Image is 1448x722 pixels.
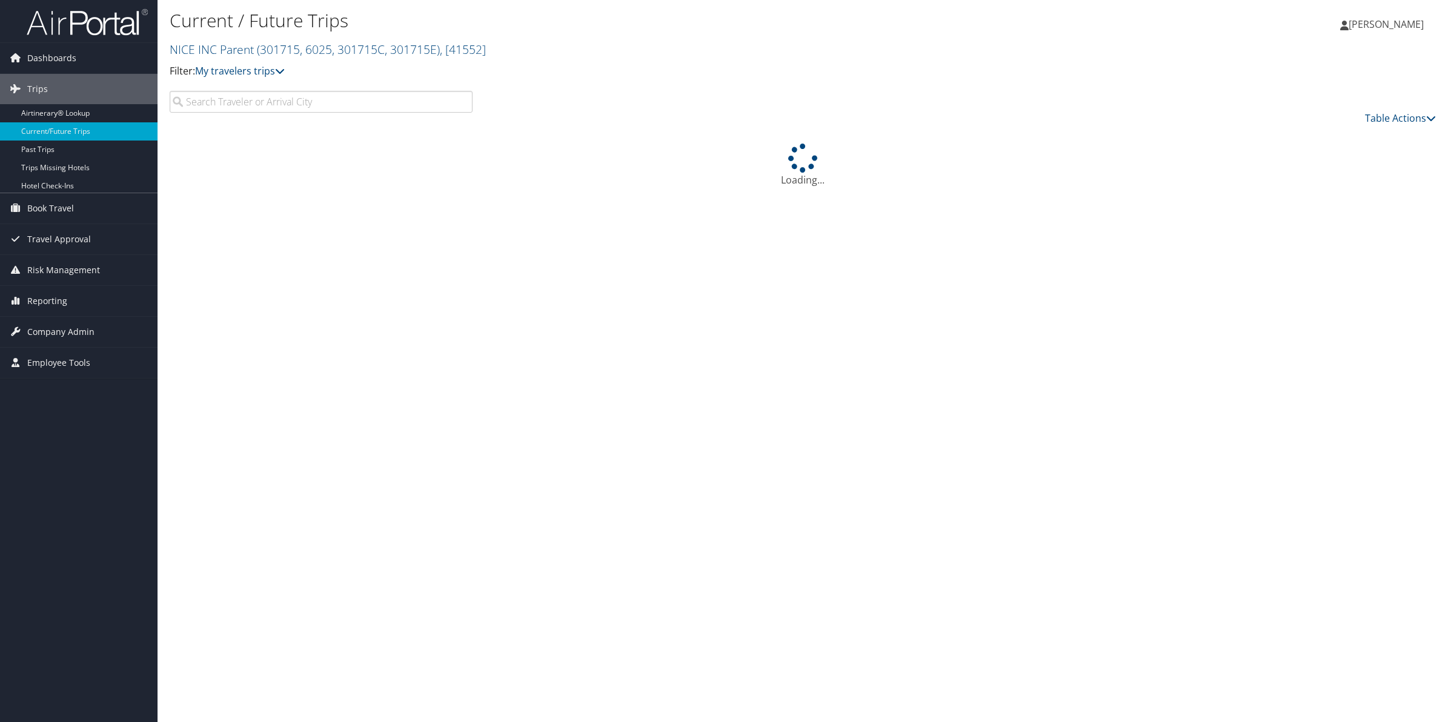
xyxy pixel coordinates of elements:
a: NICE INC Parent [170,41,486,58]
span: Employee Tools [27,348,90,378]
div: Loading... [170,144,1436,187]
a: [PERSON_NAME] [1340,6,1436,42]
img: airportal-logo.png [27,8,148,36]
span: Company Admin [27,317,95,347]
span: [PERSON_NAME] [1349,18,1424,31]
p: Filter: [170,64,1014,79]
span: Book Travel [27,193,74,224]
span: Dashboards [27,43,76,73]
span: Reporting [27,286,67,316]
input: Search Traveler or Arrival City [170,91,473,113]
span: ( 301715, 6025, 301715C, 301715E ) [257,41,440,58]
a: My travelers trips [195,64,285,78]
span: , [ 41552 ] [440,41,486,58]
h1: Current / Future Trips [170,8,1014,33]
span: Trips [27,74,48,104]
a: Table Actions [1365,111,1436,125]
span: Travel Approval [27,224,91,254]
span: Risk Management [27,255,100,285]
